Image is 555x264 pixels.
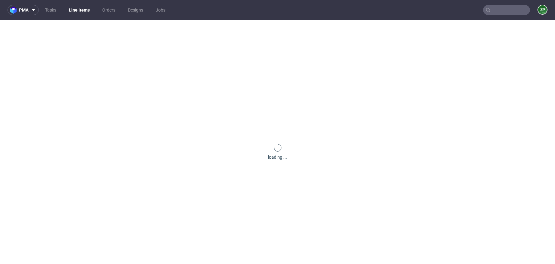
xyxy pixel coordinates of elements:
[124,5,147,15] a: Designs
[41,5,60,15] a: Tasks
[538,5,547,14] figcaption: ZP
[8,5,39,15] button: pma
[19,8,28,12] span: pma
[98,5,119,15] a: Orders
[268,154,287,160] div: loading ...
[65,5,93,15] a: Line Items
[152,5,169,15] a: Jobs
[10,7,19,14] img: logo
